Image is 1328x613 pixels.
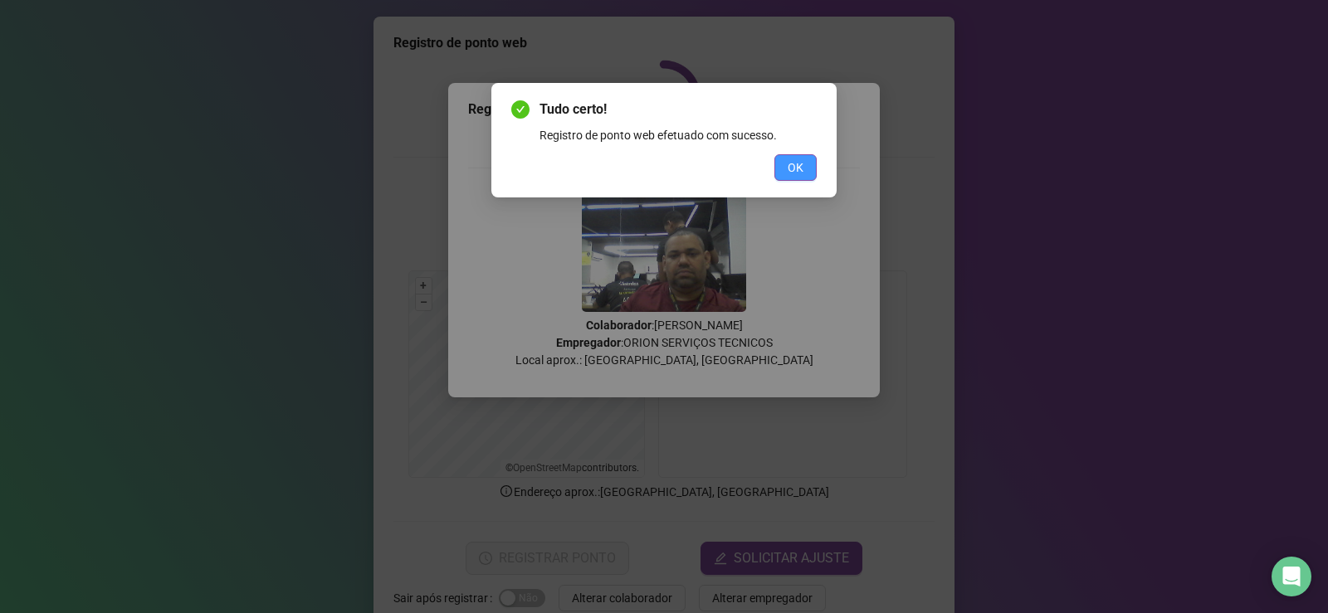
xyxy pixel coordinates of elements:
[511,100,530,119] span: check-circle
[788,158,803,177] span: OK
[539,126,817,144] div: Registro de ponto web efetuado com sucesso.
[1272,557,1311,596] div: Open Intercom Messenger
[774,154,817,181] button: OK
[539,100,817,119] span: Tudo certo!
